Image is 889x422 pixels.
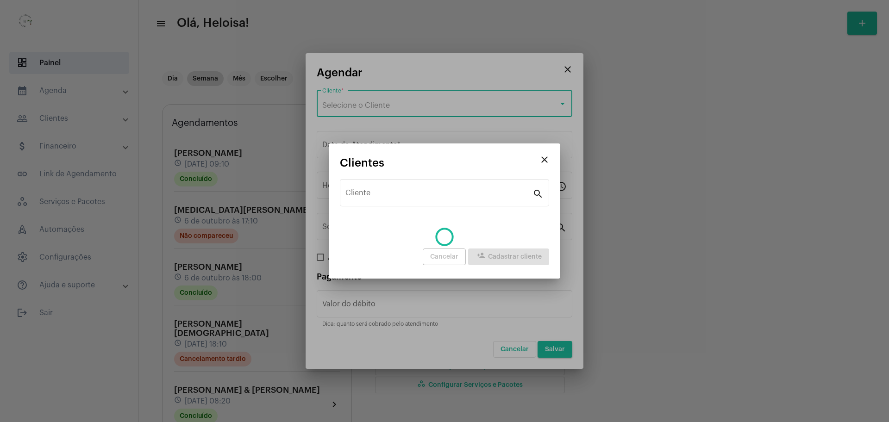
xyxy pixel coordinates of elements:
[345,191,532,199] input: Pesquisar cliente
[532,188,544,199] mat-icon: search
[539,154,550,165] mat-icon: close
[468,248,549,265] button: Cadastrar cliente
[476,251,487,262] mat-icon: person_add
[430,254,458,260] span: Cancelar
[340,157,384,169] span: Clientes
[476,254,542,260] span: Cadastrar cliente
[423,248,466,265] button: Cancelar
